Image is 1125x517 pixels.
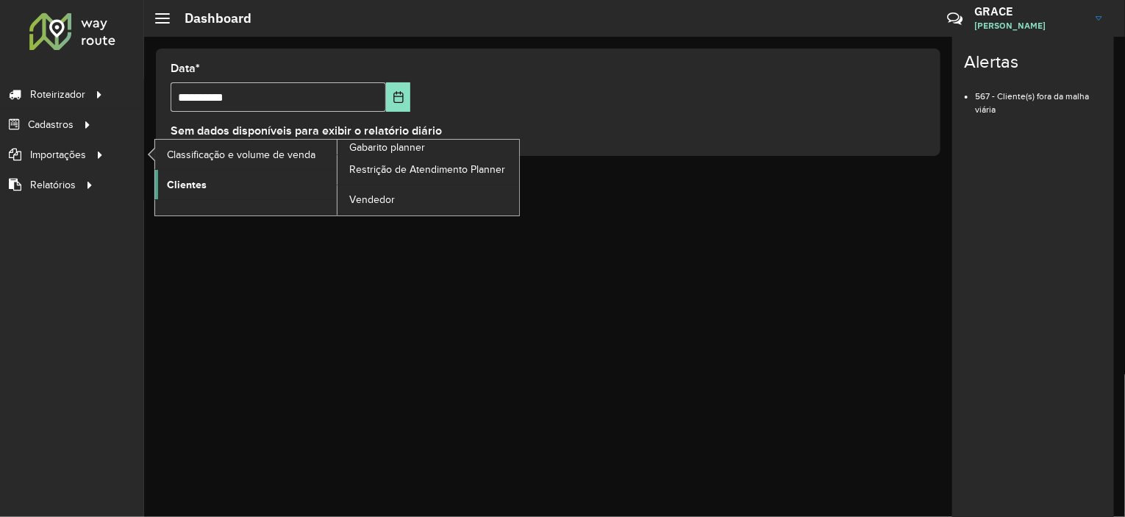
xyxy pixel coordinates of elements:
a: Restrição de Atendimento Planner [337,155,519,185]
span: Relatórios [30,177,76,193]
span: Gabarito planner [349,140,425,155]
span: Vendedor [349,192,395,207]
a: Clientes [155,170,337,199]
a: Gabarito planner [155,140,519,215]
a: Classificação e volume de venda [155,140,337,169]
span: Cadastros [28,117,74,132]
a: Vendedor [337,185,519,215]
li: 567 - Cliente(s) fora da malha viária [975,79,1102,116]
span: Roteirizador [30,87,85,102]
label: Data [171,60,200,77]
span: [PERSON_NAME] [974,19,1085,32]
h2: Dashboard [170,10,251,26]
label: Sem dados disponíveis para exibir o relatório diário [171,122,442,140]
a: Contato Rápido [939,3,971,35]
button: Choose Date [386,82,411,112]
h3: GRACE [974,4,1085,18]
span: Restrição de Atendimento Planner [349,162,505,177]
span: Importações [30,147,86,163]
h4: Alertas [964,51,1102,73]
span: Classificação e volume de venda [167,147,315,163]
span: Clientes [167,177,207,193]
